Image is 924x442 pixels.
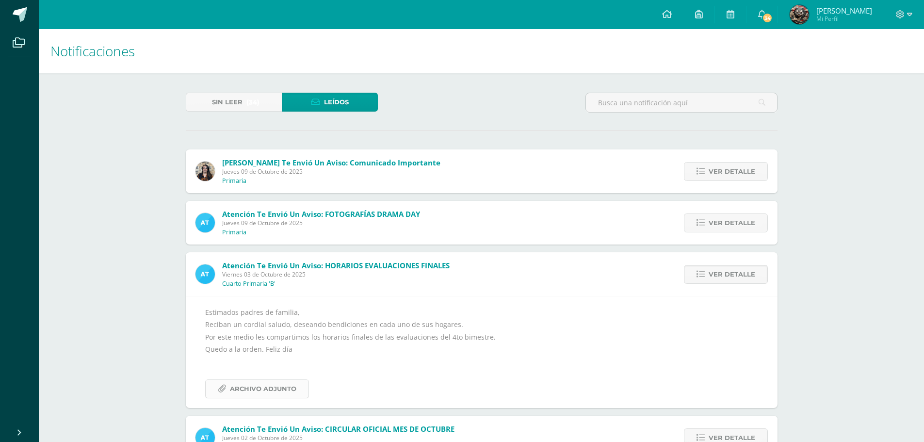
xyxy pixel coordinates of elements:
[195,213,215,232] img: 9fc725f787f6a993fc92a288b7a8b70c.png
[222,434,454,442] span: Jueves 02 de Octubre de 2025
[222,270,450,278] span: Viernes 03 de Octubre de 2025
[709,214,755,232] span: Ver detalle
[222,167,440,176] span: Jueves 09 de Octubre de 2025
[709,265,755,283] span: Ver detalle
[246,93,259,111] span: (34)
[222,261,450,270] span: Atención te envió un aviso: HORARIOS EVALUACIONES FINALES
[205,379,309,398] a: Archivo Adjunto
[205,306,758,398] div: Estimados padres de familia, Reciban un cordial saludo, deseando bendiciones en cada uno de sus h...
[230,380,296,398] span: Archivo Adjunto
[222,424,454,434] span: Atención te envió un aviso: CIRCULAR OFICIAL MES DE OCTUBRE
[709,163,755,180] span: Ver detalle
[282,93,378,112] a: Leídos
[222,280,276,288] p: Cuarto Primaria 'B'
[212,93,243,111] span: Sin leer
[222,219,420,227] span: Jueves 09 de Octubre de 2025
[222,177,246,185] p: Primaria
[222,209,420,219] span: Atención te envió un aviso: FOTOGRAFÍAS DRAMA DAY
[586,93,777,112] input: Busca una notificación aquí
[790,5,809,24] img: 59b36a082c41914072a936266d466df8.png
[222,158,440,167] span: [PERSON_NAME] te envió un aviso: Comunicado Importante
[762,13,773,23] span: 34
[816,6,872,16] span: [PERSON_NAME]
[50,42,135,60] span: Notificaciones
[222,229,246,236] p: Primaria
[195,162,215,181] img: b28abd5fc8ba3844de867acb3a65f220.png
[186,93,282,112] a: Sin leer(34)
[195,264,215,284] img: 9fc725f787f6a993fc92a288b7a8b70c.png
[324,93,349,111] span: Leídos
[816,15,872,23] span: Mi Perfil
